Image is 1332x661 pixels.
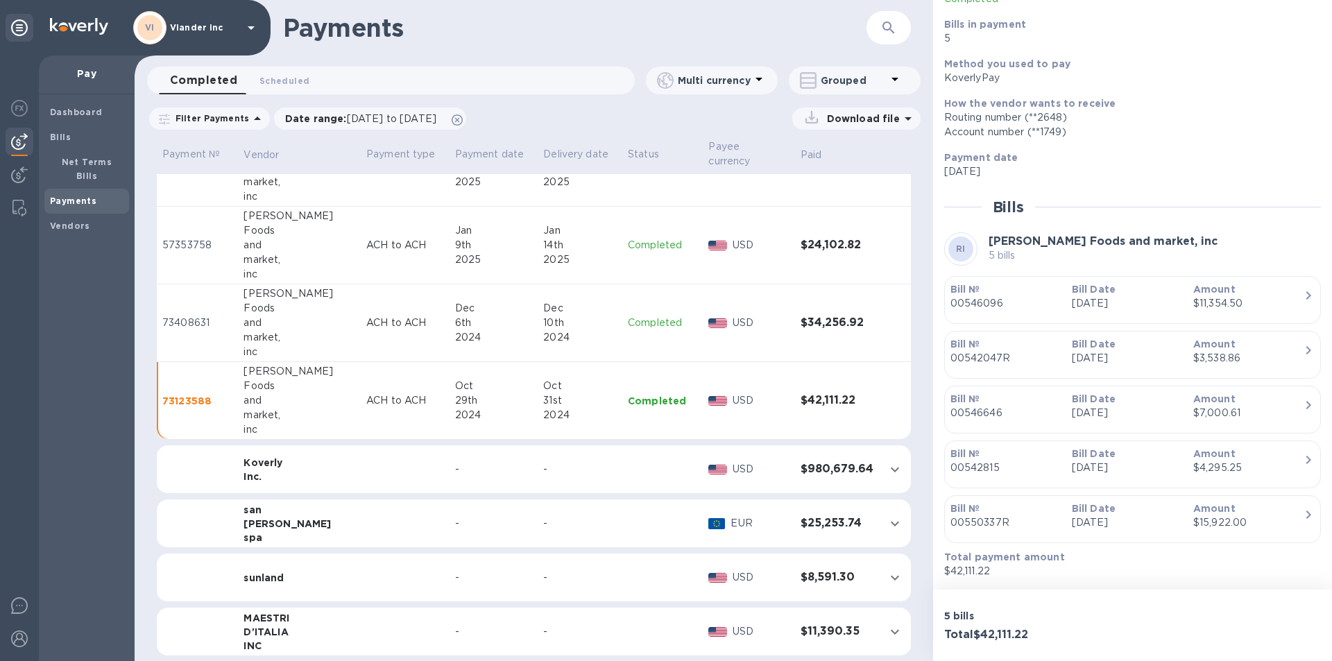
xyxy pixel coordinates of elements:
[244,639,355,653] div: INC
[244,503,355,517] div: san
[244,175,355,189] div: market,
[1193,296,1304,311] div: $11,354.50
[162,316,232,330] p: 73408631
[162,238,232,252] p: 57353758
[1072,406,1182,420] p: [DATE]
[821,112,900,126] p: Download file
[244,531,355,544] div: spa
[244,267,355,282] div: inc
[1072,351,1182,366] p: [DATE]
[944,58,1070,69] b: Method you used to pay
[1193,284,1236,295] b: Amount
[244,456,355,470] div: Koverly
[989,234,1218,248] b: [PERSON_NAME] Foods and market, inc
[944,19,1026,30] b: Bills in payment
[708,465,727,474] img: USD
[801,148,822,162] p: Paid
[708,139,789,169] span: Payee currency
[145,22,155,33] b: VI
[62,157,112,181] b: Net Terms Bills
[950,406,1061,420] p: 00546646
[455,516,533,531] div: -
[950,338,980,350] b: Bill №
[956,243,966,254] b: RI
[366,393,444,408] p: ACH to ACH
[244,364,355,379] div: [PERSON_NAME]
[708,241,727,250] img: USD
[366,238,444,252] p: ACH to ACH
[950,393,980,404] b: Bill №
[543,624,617,639] div: -
[733,393,789,408] p: USD
[708,573,727,583] img: USD
[244,422,355,437] div: inc
[944,152,1018,163] b: Payment date
[455,223,533,238] div: Jan
[950,461,1061,475] p: 00542815
[543,175,617,189] div: 2025
[1072,338,1116,350] b: Bill Date
[244,517,355,531] div: [PERSON_NAME]
[50,18,108,35] img: Logo
[708,139,771,169] p: Payee currency
[543,147,617,162] p: Delivery date
[821,74,887,87] p: Grouped
[366,316,444,330] p: ACH to ACH
[944,125,1310,139] div: Account number (**1749)
[455,379,533,393] div: Oct
[1072,503,1116,514] b: Bill Date
[455,408,533,422] div: 2024
[950,503,980,514] b: Bill №
[543,462,617,477] div: -
[50,196,96,206] b: Payments
[944,609,1127,623] p: 5 bills
[244,238,355,252] div: and
[1193,448,1236,459] b: Amount
[944,551,1065,563] b: Total payment amount
[455,624,533,639] div: -
[347,113,436,124] span: [DATE] to [DATE]
[244,611,355,625] div: MAESTRI
[1193,406,1304,420] div: $7,000.61
[944,331,1321,379] button: Bill №00542047RBill Date[DATE]Amount$3,538.86
[50,132,71,142] b: Bills
[944,495,1321,543] button: Bill №00550337RBill Date[DATE]Amount$15,922.00
[989,248,1218,263] p: 5 bills
[455,393,533,408] div: 29th
[944,386,1321,433] button: Bill №00546646Bill Date[DATE]Amount$7,000.61
[950,448,980,459] b: Bill №
[543,379,617,393] div: Oct
[733,570,789,585] p: USD
[543,408,617,422] div: 2024
[11,100,28,117] img: Foreign exchange
[628,147,697,162] p: Status
[543,393,617,408] div: 31st
[543,316,617,330] div: 10th
[244,470,355,483] div: Inc.
[801,148,840,162] span: Paid
[543,516,617,531] div: -
[543,238,617,252] div: 14th
[1072,393,1116,404] b: Bill Date
[944,110,1310,125] div: Routing number (**2648)
[885,621,905,642] button: expand row
[455,252,533,267] div: 2025
[628,394,697,408] p: Completed
[543,330,617,345] div: 2024
[455,238,533,252] div: 9th
[244,625,355,639] div: D'ITALIA
[455,462,533,477] div: -
[244,316,355,330] div: and
[244,286,355,301] div: [PERSON_NAME]
[885,459,905,480] button: expand row
[1072,296,1182,311] p: [DATE]
[733,624,789,639] p: USD
[708,318,727,328] img: USD
[801,463,873,476] h3: $980,679.64
[244,148,279,162] p: Vendor
[244,209,355,223] div: [PERSON_NAME]
[944,628,1127,642] h3: Total $42,111.22
[162,394,232,408] p: 73123588
[733,238,789,252] p: USD
[885,567,905,588] button: expand row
